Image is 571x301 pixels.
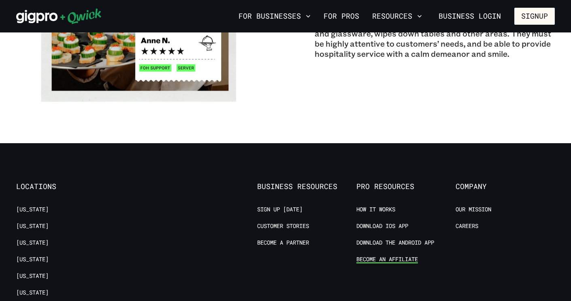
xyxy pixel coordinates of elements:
[257,182,356,191] span: Business Resources
[369,9,425,23] button: Resources
[16,272,49,280] a: [US_STATE]
[16,289,49,297] a: [US_STATE]
[257,239,309,247] a: Become a Partner
[16,256,49,263] a: [US_STATE]
[356,206,395,213] a: How it Works
[514,8,555,25] button: Signup
[456,206,491,213] a: Our Mission
[356,239,434,247] a: Download the Android App
[16,222,49,230] a: [US_STATE]
[16,206,49,213] a: [US_STATE]
[356,182,456,191] span: Pro Resources
[432,8,508,25] a: Business Login
[356,222,408,230] a: Download IOS App
[456,182,555,191] span: Company
[356,256,418,263] a: Become an Affiliate
[320,9,362,23] a: For Pros
[16,182,115,191] span: Locations
[257,222,309,230] a: Customer stories
[257,206,303,213] a: Sign up [DATE]
[235,9,314,23] button: For Businesses
[16,239,49,247] a: [US_STATE]
[456,222,478,230] a: Careers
